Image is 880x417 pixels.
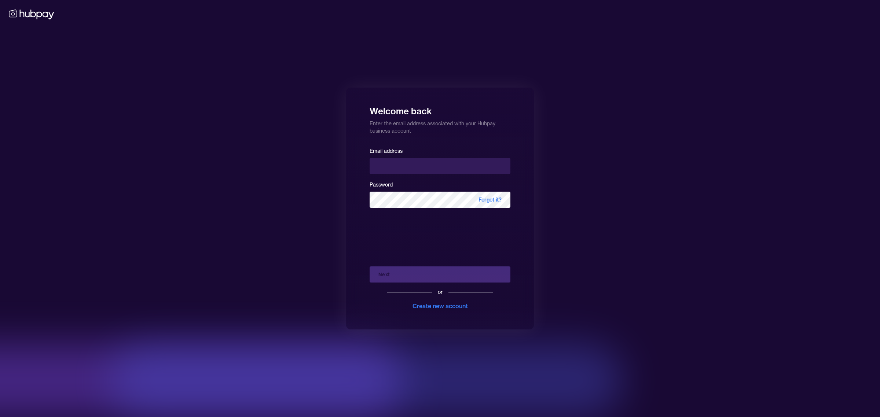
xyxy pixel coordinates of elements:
p: Enter the email address associated with your Hubpay business account [370,117,510,134]
label: Email address [370,148,403,154]
div: or [438,288,443,296]
div: Create new account [412,302,468,310]
span: Forgot it? [470,192,510,208]
label: Password [370,181,393,188]
h1: Welcome back [370,101,510,117]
